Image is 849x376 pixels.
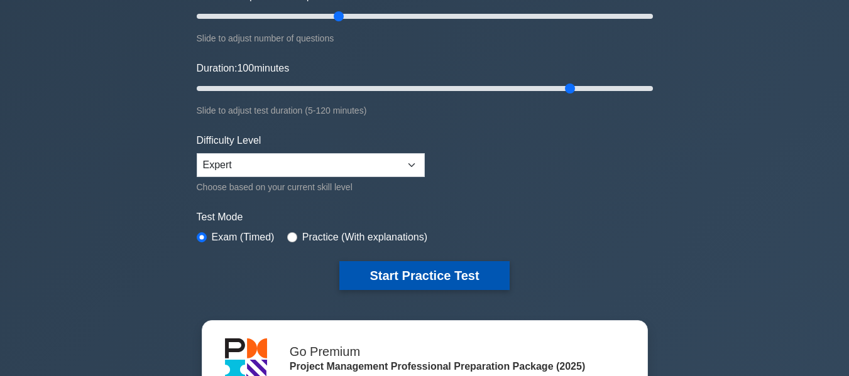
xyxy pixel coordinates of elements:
label: Exam (Timed) [212,230,275,245]
div: Slide to adjust test duration (5-120 minutes) [197,103,653,118]
label: Duration: minutes [197,61,290,76]
label: Practice (With explanations) [302,230,427,245]
span: 100 [237,63,254,73]
div: Slide to adjust number of questions [197,31,653,46]
label: Difficulty Level [197,133,261,148]
div: Choose based on your current skill level [197,180,425,195]
label: Test Mode [197,210,653,225]
button: Start Practice Test [339,261,509,290]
